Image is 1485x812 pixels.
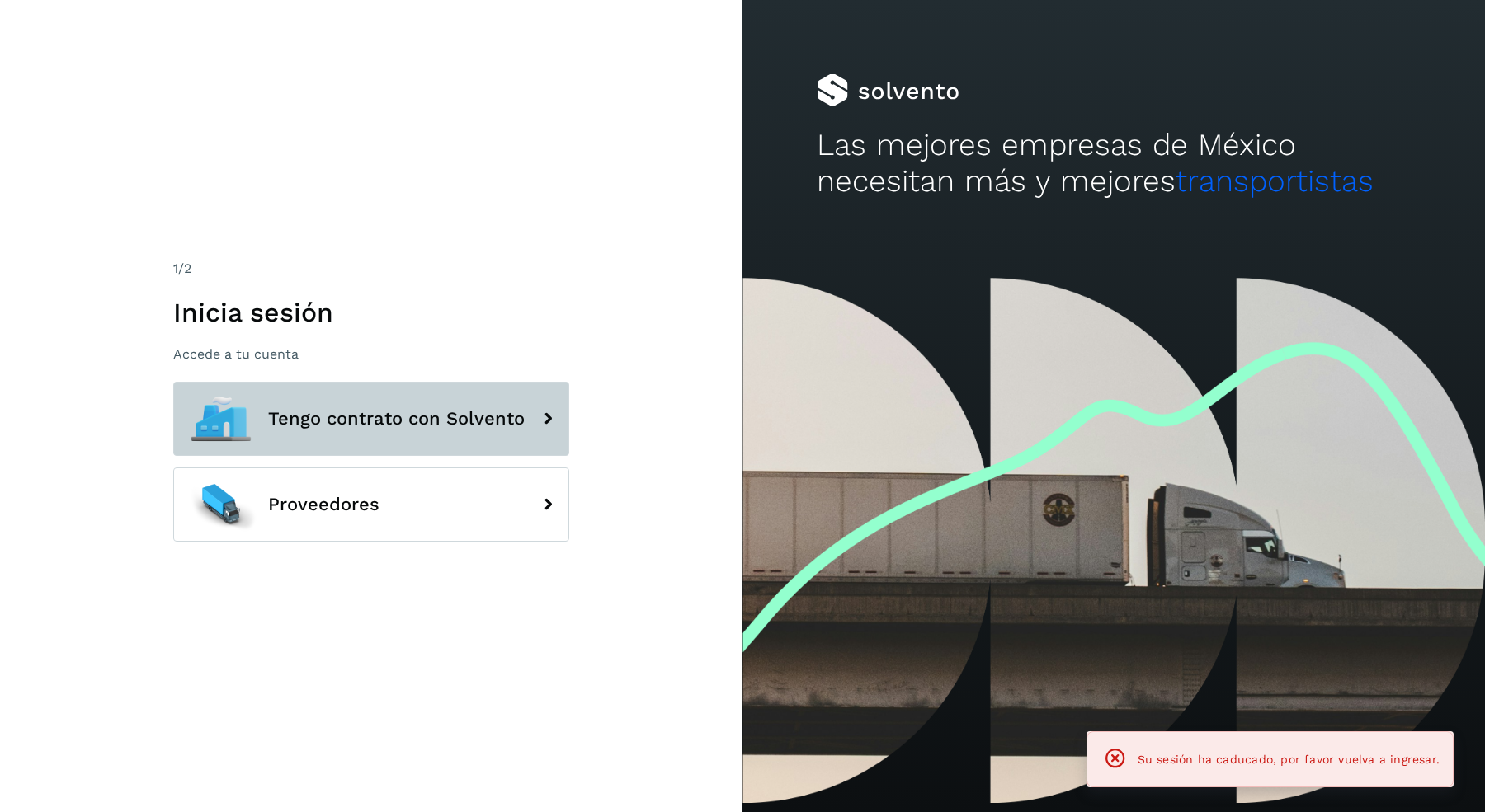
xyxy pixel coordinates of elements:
[1176,163,1374,199] span: transportistas
[173,382,569,456] button: Tengo contrato con Solvento
[173,260,178,276] span: 1
[173,346,569,362] p: Accede a tu cuenta
[173,259,569,279] div: /2
[268,495,379,514] span: Proveedores
[173,467,569,542] button: Proveedores
[268,409,525,429] span: Tengo contrato con Solvento
[1138,753,1440,766] span: Su sesión ha caducado, por favor vuelva a ingresar.
[173,297,569,328] h1: Inicia sesión
[817,127,1411,200] h2: Las mejores empresas de México necesitan más y mejores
